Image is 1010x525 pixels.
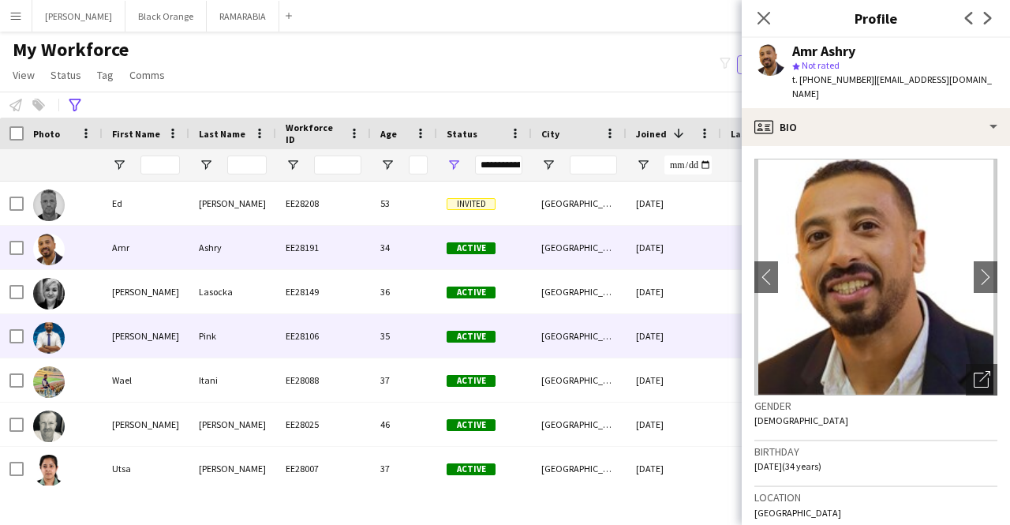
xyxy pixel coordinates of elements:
[627,358,721,402] div: [DATE]
[103,270,189,313] div: [PERSON_NAME]
[754,159,997,396] img: Crew avatar or photo
[627,447,721,490] div: [DATE]
[189,447,276,490] div: [PERSON_NAME]
[189,270,276,313] div: Lasocka
[409,156,428,174] input: Age Filter Input
[532,314,627,358] div: [GEOGRAPHIC_DATA]
[532,270,627,313] div: [GEOGRAPHIC_DATA]
[33,322,65,354] img: Dillon Pink
[731,128,766,140] span: Last job
[13,68,35,82] span: View
[532,447,627,490] div: [GEOGRAPHIC_DATA]
[371,447,437,490] div: 37
[286,122,342,145] span: Workforce ID
[189,314,276,358] div: Pink
[754,414,848,426] span: [DEMOGRAPHIC_DATA]
[792,44,855,58] div: Amr Ashry
[754,444,997,459] h3: Birthday
[737,55,816,74] button: Everyone5,959
[627,403,721,446] div: [DATE]
[65,96,84,114] app-action-btn: Advanced filters
[627,314,721,358] div: [DATE]
[371,270,437,313] div: 36
[112,128,160,140] span: First Name
[276,226,371,269] div: EE28191
[447,375,496,387] span: Active
[199,158,213,172] button: Open Filter Menu
[532,403,627,446] div: [GEOGRAPHIC_DATA]
[447,158,461,172] button: Open Filter Menu
[532,226,627,269] div: [GEOGRAPHIC_DATA]
[802,59,840,71] span: Not rated
[199,128,245,140] span: Last Name
[33,189,65,221] img: Ed Jarman
[33,128,60,140] span: Photo
[664,156,712,174] input: Joined Filter Input
[371,358,437,402] div: 37
[276,403,371,446] div: EE28025
[742,108,1010,146] div: Bio
[447,331,496,343] span: Active
[447,242,496,254] span: Active
[742,8,1010,28] h3: Profile
[103,403,189,446] div: [PERSON_NAME]
[371,314,437,358] div: 35
[129,68,165,82] span: Comms
[33,234,65,265] img: Amr Ashry
[103,182,189,225] div: Ed
[447,128,477,140] span: Status
[570,156,617,174] input: City Filter Input
[91,65,120,85] a: Tag
[33,455,65,486] img: Utsa Bhattacharya
[371,182,437,225] div: 53
[447,463,496,475] span: Active
[189,182,276,225] div: [PERSON_NAME]
[97,68,114,82] span: Tag
[314,156,361,174] input: Workforce ID Filter Input
[189,226,276,269] div: Ashry
[627,182,721,225] div: [DATE]
[276,447,371,490] div: EE28007
[627,270,721,313] div: [DATE]
[123,65,171,85] a: Comms
[125,1,207,32] button: Black Orange
[189,358,276,402] div: Itani
[792,73,992,99] span: | [EMAIL_ADDRESS][DOMAIN_NAME]
[227,156,267,174] input: Last Name Filter Input
[532,358,627,402] div: [GEOGRAPHIC_DATA]
[276,358,371,402] div: EE28088
[33,366,65,398] img: Wael Itani
[754,460,821,472] span: [DATE] (34 years)
[103,447,189,490] div: Utsa
[44,65,88,85] a: Status
[447,287,496,298] span: Active
[6,65,41,85] a: View
[754,490,997,504] h3: Location
[792,73,874,85] span: t. [PHONE_NUMBER]
[189,403,276,446] div: [PERSON_NAME]
[966,364,997,396] div: Open photos pop-in
[636,128,667,140] span: Joined
[140,156,180,174] input: First Name Filter Input
[371,403,437,446] div: 46
[33,278,65,309] img: Alexandra Lasocka
[636,158,650,172] button: Open Filter Menu
[532,182,627,225] div: [GEOGRAPHIC_DATA]
[371,226,437,269] div: 34
[103,358,189,402] div: Wael
[380,128,397,140] span: Age
[32,1,125,32] button: [PERSON_NAME]
[207,1,279,32] button: RAMARABIA
[447,419,496,431] span: Active
[754,399,997,413] h3: Gender
[50,68,81,82] span: Status
[112,158,126,172] button: Open Filter Menu
[33,411,65,442] img: Rory Kilmartin
[276,270,371,313] div: EE28149
[276,314,371,358] div: EE28106
[103,226,189,269] div: Amr
[13,38,129,62] span: My Workforce
[754,507,841,519] span: [GEOGRAPHIC_DATA]
[286,158,300,172] button: Open Filter Menu
[541,158,555,172] button: Open Filter Menu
